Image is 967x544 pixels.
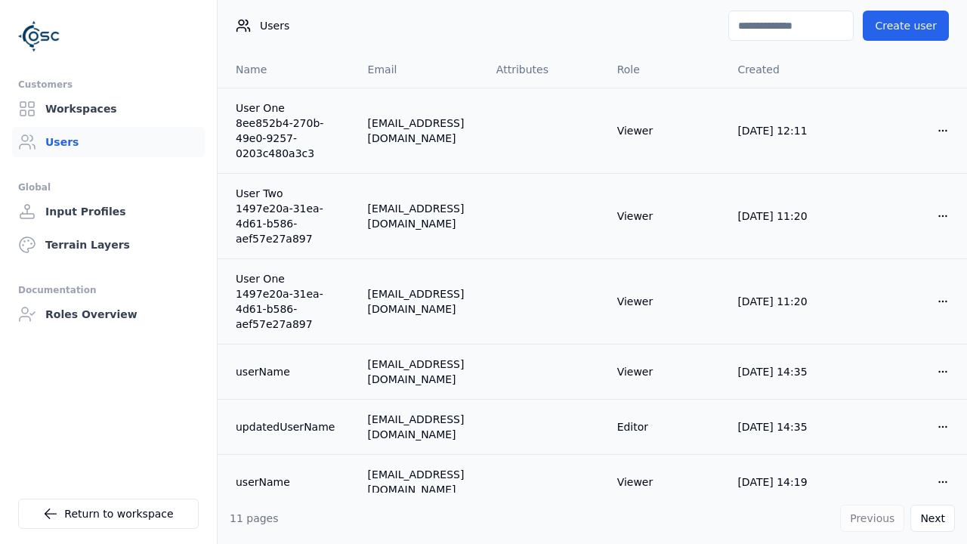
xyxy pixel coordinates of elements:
[737,123,834,138] div: [DATE] 12:11
[18,281,199,299] div: Documentation
[236,271,344,332] a: User One 1497e20a-31ea-4d61-b586-aef57e27a897
[368,116,472,146] div: [EMAIL_ADDRESS][DOMAIN_NAME]
[617,474,714,490] div: Viewer
[605,51,726,88] th: Role
[617,294,714,309] div: Viewer
[737,474,834,490] div: [DATE] 14:19
[617,419,714,434] div: Editor
[218,51,356,88] th: Name
[617,123,714,138] div: Viewer
[12,230,205,260] a: Terrain Layers
[12,299,205,329] a: Roles Overview
[230,512,279,524] span: 11 pages
[12,94,205,124] a: Workspaces
[356,51,484,88] th: Email
[18,499,199,529] a: Return to workspace
[484,51,605,88] th: Attributes
[236,419,344,434] a: updatedUserName
[18,15,60,57] img: Logo
[18,76,199,94] div: Customers
[737,209,834,224] div: [DATE] 11:20
[368,467,472,497] div: [EMAIL_ADDRESS][DOMAIN_NAME]
[737,364,834,379] div: [DATE] 14:35
[368,357,472,387] div: [EMAIL_ADDRESS][DOMAIN_NAME]
[368,412,472,442] div: [EMAIL_ADDRESS][DOMAIN_NAME]
[236,186,344,246] a: User Two 1497e20a-31ea-4d61-b586-aef57e27a897
[368,286,472,317] div: [EMAIL_ADDRESS][DOMAIN_NAME]
[236,100,344,161] a: User One 8ee852b4-270b-49e0-9257-0203c480a3c3
[18,178,199,196] div: Global
[910,505,955,532] button: Next
[260,18,289,33] span: Users
[236,474,344,490] a: userName
[737,294,834,309] div: [DATE] 11:20
[725,51,846,88] th: Created
[737,419,834,434] div: [DATE] 14:35
[617,364,714,379] div: Viewer
[617,209,714,224] div: Viewer
[236,364,344,379] a: userName
[368,201,472,231] div: [EMAIL_ADDRESS][DOMAIN_NAME]
[12,196,205,227] a: Input Profiles
[863,11,949,41] button: Create user
[12,127,205,157] a: Users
